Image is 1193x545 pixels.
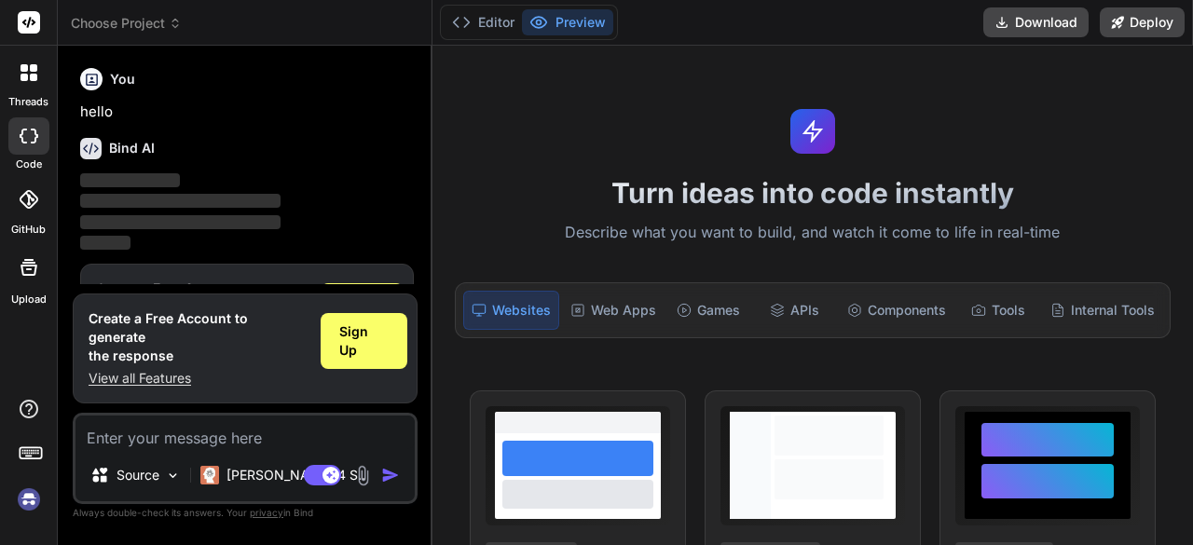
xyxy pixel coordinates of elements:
[522,9,613,35] button: Preview
[110,70,135,89] h6: You
[445,9,522,35] button: Editor
[89,369,306,388] p: View all Features
[444,221,1182,245] p: Describe what you want to build, and watch it come to life in real-time
[80,173,180,187] span: ‌
[109,139,155,157] h6: Bind AI
[8,94,48,110] label: threads
[11,222,46,238] label: GitHub
[444,176,1182,210] h1: Turn ideas into code instantly
[11,292,47,307] label: Upload
[71,14,182,33] span: Choose Project
[957,291,1039,330] div: Tools
[667,291,749,330] div: Games
[13,484,45,515] img: signin
[339,322,389,360] span: Sign Up
[840,291,953,330] div: Components
[563,291,664,330] div: Web Apps
[983,7,1089,37] button: Download
[80,102,414,123] p: hello
[80,236,130,250] span: ‌
[753,291,835,330] div: APIs
[1043,291,1162,330] div: Internal Tools
[381,466,400,484] img: icon
[16,157,42,172] label: code
[96,279,306,335] h1: Create a Free Account to generate the response
[226,466,365,484] p: [PERSON_NAME] 4 S..
[117,466,159,484] p: Source
[200,466,219,484] img: Claude 4 Sonnet
[463,291,559,330] div: Websites
[80,194,281,208] span: ‌
[165,468,181,484] img: Pick Models
[1100,7,1185,37] button: Deploy
[352,465,374,486] img: attachment
[89,309,306,365] h1: Create a Free Account to generate the response
[80,215,281,229] span: ‌
[73,504,418,522] p: Always double-check its answers. Your in Bind
[250,507,283,518] span: privacy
